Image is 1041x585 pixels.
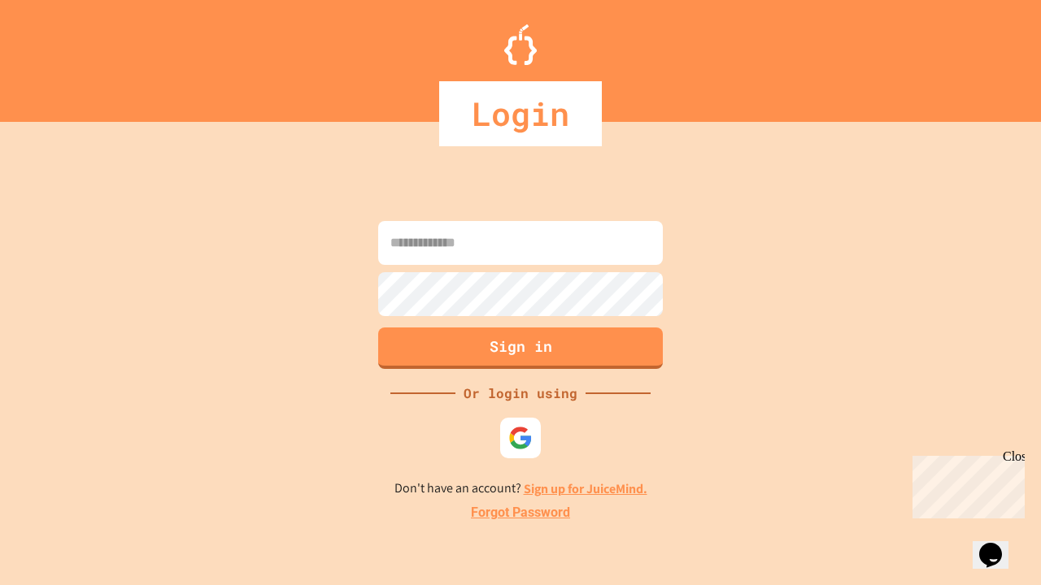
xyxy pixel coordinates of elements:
p: Don't have an account? [394,479,647,499]
a: Forgot Password [471,503,570,522]
button: Sign in [378,327,663,369]
div: Chat with us now!Close [7,6,112,103]
img: google-icon.svg [508,426,533,450]
iframe: chat widget [973,520,1025,569]
img: Logo.svg [504,24,537,65]
iframe: chat widget [906,449,1025,518]
div: Or login using [455,383,586,403]
div: Login [439,81,602,146]
a: Sign up for JuiceMind. [524,480,647,497]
